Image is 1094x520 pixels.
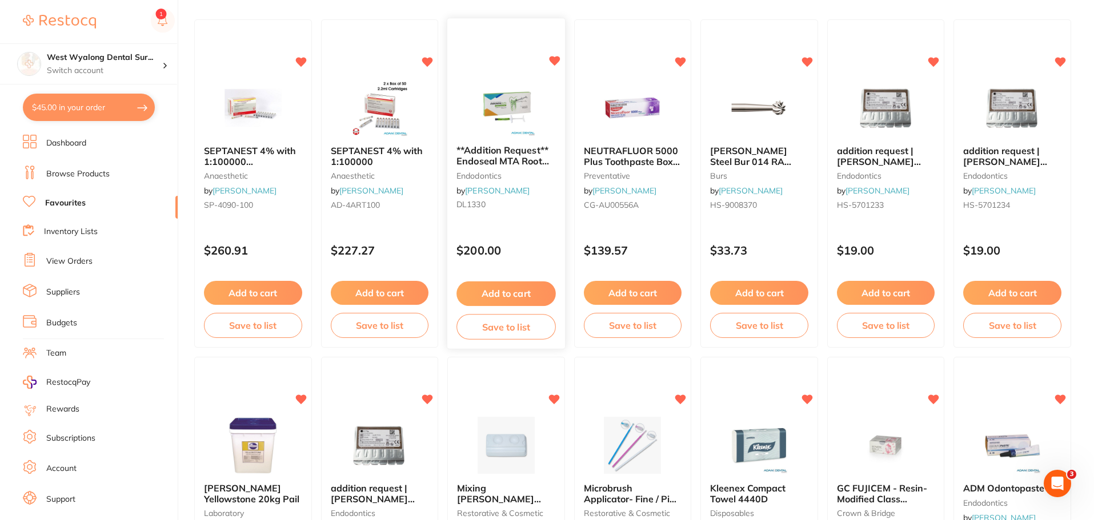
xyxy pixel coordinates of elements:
[331,186,403,196] span: by
[46,168,110,180] a: Browse Products
[710,313,808,338] button: Save to list
[975,417,1049,474] img: ADM Odontopaste 8G
[331,146,429,167] b: SEPTANEST 4% with 1:100000
[23,376,37,389] img: RestocqPay
[45,197,86,209] a: Favourites
[342,79,416,136] img: SEPTANEST 4% with 1:100000
[456,281,555,306] button: Add to cart
[963,171,1061,180] small: endodontics
[584,200,639,210] span: CG-AU00556A
[46,433,95,444] a: Subscriptions
[837,186,909,196] span: by
[469,417,543,474] img: Mixing wells (200pcs/bag)
[963,482,1059,494] span: ADM Odontopaste 8G
[46,317,77,329] a: Budgets
[46,404,79,415] a: Rewards
[710,281,808,305] button: Add to cart
[456,171,555,180] small: endodontics
[845,186,909,196] a: [PERSON_NAME]
[456,145,549,188] span: **Addition Request** Endoseal MTA Root Canal Fill [MEDICAL_DATA]
[719,186,783,196] a: [PERSON_NAME]
[592,186,656,196] a: [PERSON_NAME]
[837,244,935,257] p: $19.00
[963,186,1036,196] span: by
[710,145,791,178] span: [PERSON_NAME] Steel Bur 014 RA Round pack of 25
[18,53,41,75] img: West Wyalong Dental Surgery (DentalTown 4)
[963,244,1061,257] p: $19.00
[46,287,80,298] a: Suppliers
[456,146,555,167] b: **Addition Request** Endoseal MTA Root Canal Fill Mineral Trioxide Aggregate
[204,509,302,518] small: laboratory
[204,483,302,504] b: AINSWORTH Yellowstone 20kg Pail
[457,483,555,504] b: Mixing wells (200pcs/bag)
[722,79,796,136] img: HENRY SCHEIN Steel Bur 014 RA Round pack of 25
[584,313,682,338] button: Save to list
[331,171,429,180] small: anaesthetic
[837,313,935,338] button: Save to list
[584,482,680,515] span: Microbrush Applicator- Fine / Pink (100pcs/barrel)
[204,482,299,504] span: [PERSON_NAME] Yellowstone 20kg Pail
[46,138,86,149] a: Dashboard
[584,186,656,196] span: by
[963,483,1061,493] b: ADM Odontopaste 8G
[213,186,276,196] a: [PERSON_NAME]
[710,482,786,504] span: Kleenex Compact Towel 4440D
[456,314,555,340] button: Save to list
[963,200,1010,210] span: HS-5701234
[584,145,680,178] span: NEUTRAFLUOR 5000 Plus Toothpaste Box 12 x 56g Tubes
[204,146,302,167] b: SEPTANEST 4% with 1:100000 adrenalin 2.2ml 2xBox 50 GOLD
[963,498,1061,507] small: endodontics
[46,256,93,267] a: View Orders
[465,186,530,196] a: [PERSON_NAME]
[204,313,302,338] button: Save to list
[710,200,757,210] span: HS-9008370
[1044,470,1071,497] iframe: Intercom live chat
[331,483,429,504] b: addition request | Henry Schein Maxima K Files - Sterile - 25mm - Size 15 - White, 6-Pack
[849,417,923,474] img: GC FUJICEM - Resin-Modified Class Ionomer Luting Cement - Refill - 13.3g Cartridge
[47,65,162,76] p: Switch account
[46,377,90,388] span: RestocqPay
[204,186,276,196] span: by
[837,200,884,210] span: HS-5701233
[584,483,682,504] b: Microbrush Applicator- Fine / Pink (100pcs/barrel)
[456,244,555,257] p: $200.00
[975,79,1049,136] img: addition request | Henry Schein Maxima K Files - Sterile - 25mm - Size 10 - Lilac, 6-Pack
[722,417,796,474] img: Kleenex Compact Towel 4440D
[47,52,162,63] h4: West Wyalong Dental Surgery (DentalTown 4)
[710,171,808,180] small: burs
[837,483,935,504] b: GC FUJICEM - Resin-Modified Class Ionomer Luting Cement - Refill - 13.3g Cartridge
[331,145,423,167] span: SEPTANEST 4% with 1:100000
[584,281,682,305] button: Add to cart
[584,146,682,167] b: NEUTRAFLUOR 5000 Plus Toothpaste Box 12 x 56g Tubes
[837,509,935,518] small: crown & bridge
[331,281,429,305] button: Add to cart
[204,244,302,257] p: $260.91
[342,417,416,474] img: addition request | Henry Schein Maxima K Files - Sterile - 25mm - Size 15 - White, 6-Pack
[837,281,935,305] button: Add to cart
[972,186,1036,196] a: [PERSON_NAME]
[46,494,75,505] a: Support
[595,79,670,136] img: NEUTRAFLUOR 5000 Plus Toothpaste Box 12 x 56g Tubes
[331,200,380,210] span: AD-4ART100
[710,244,808,257] p: $33.73
[46,463,77,474] a: Account
[457,509,555,518] small: restorative & cosmetic
[46,348,66,359] a: Team
[710,186,783,196] span: by
[963,146,1061,167] b: addition request | Henry Schein Maxima K Files - Sterile - 25mm - Size 10 - Lilac, 6-Pack
[456,186,530,196] span: by
[331,313,429,338] button: Save to list
[204,200,253,210] span: SP-4090-100
[710,509,808,518] small: disposables
[837,171,935,180] small: endodontics
[339,186,403,196] a: [PERSON_NAME]
[216,79,290,136] img: SEPTANEST 4% with 1:100000 adrenalin 2.2ml 2xBox 50 GOLD
[584,244,682,257] p: $139.57
[584,509,682,518] small: restorative & cosmetic
[963,281,1061,305] button: Add to cart
[331,244,429,257] p: $227.27
[468,79,543,136] img: **Addition Request** Endoseal MTA Root Canal Fill Mineral Trioxide Aggregate
[23,376,90,389] a: RestocqPay
[595,417,670,474] img: Microbrush Applicator- Fine / Pink (100pcs/barrel)
[216,417,290,474] img: AINSWORTH Yellowstone 20kg Pail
